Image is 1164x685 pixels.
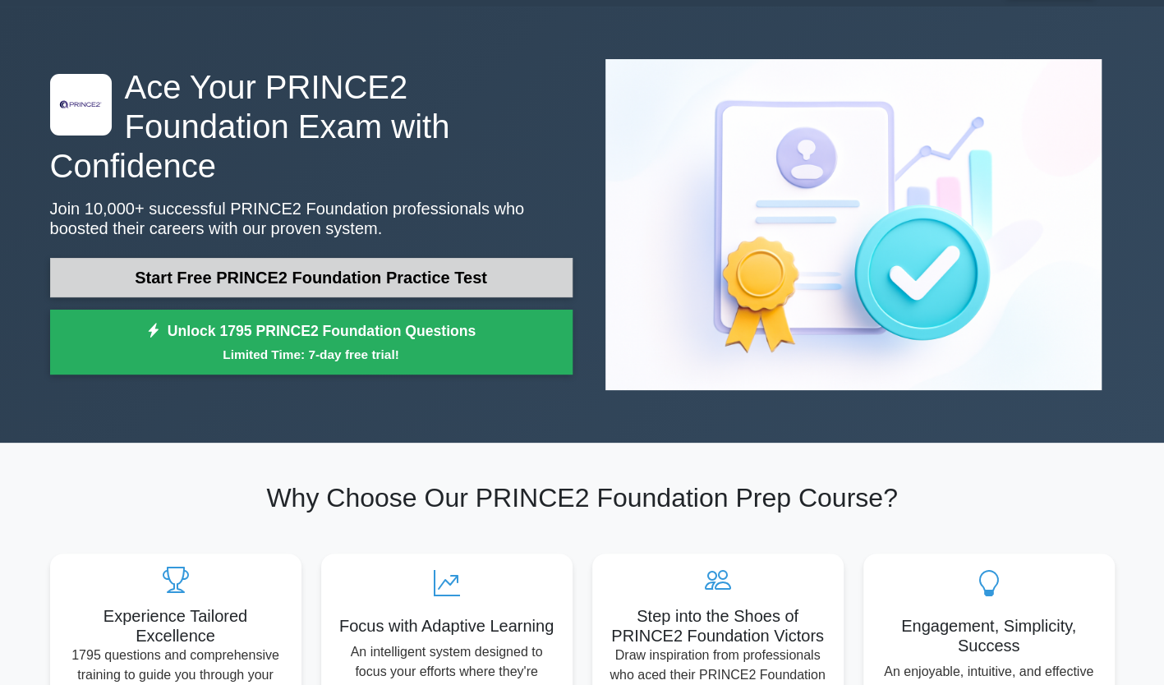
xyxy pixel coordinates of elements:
[334,616,559,636] h5: Focus with Adaptive Learning
[50,199,573,238] p: Join 10,000+ successful PRINCE2 Foundation professionals who boosted their careers with our prove...
[50,67,573,186] h1: Ace Your PRINCE2 Foundation Exam with Confidence
[592,46,1115,403] img: PRINCE2 Foundation Preview
[71,345,552,364] small: Limited Time: 7-day free trial!
[876,616,1102,655] h5: Engagement, Simplicity, Success
[50,310,573,375] a: Unlock 1795 PRINCE2 Foundation QuestionsLimited Time: 7-day free trial!
[63,606,288,646] h5: Experience Tailored Excellence
[605,606,830,646] h5: Step into the Shoes of PRINCE2 Foundation Victors
[50,258,573,297] a: Start Free PRINCE2 Foundation Practice Test
[50,482,1115,513] h2: Why Choose Our PRINCE2 Foundation Prep Course?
